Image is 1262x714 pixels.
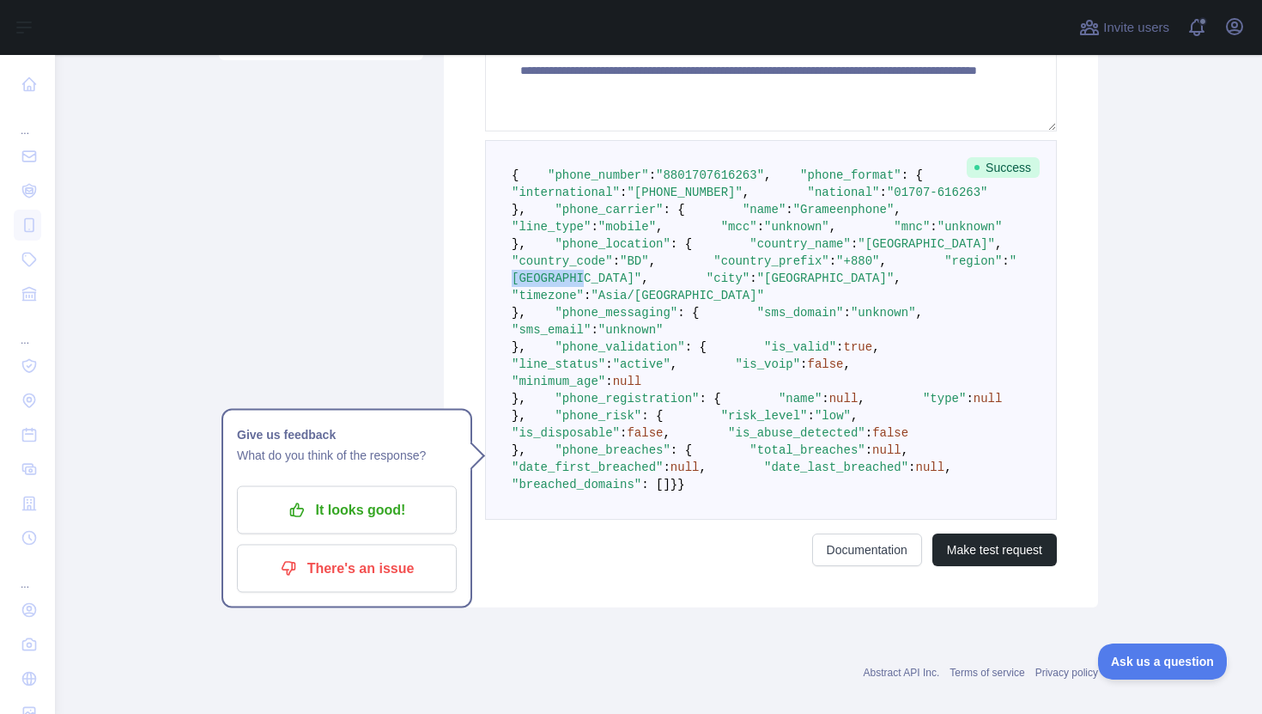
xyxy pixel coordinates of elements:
[836,340,843,354] span: :
[872,426,908,440] span: false
[620,426,627,440] span: :
[512,306,526,320] span: },
[584,289,591,302] span: :
[944,461,951,474] span: ,
[950,667,1024,679] a: Terms of service
[620,186,627,199] span: :
[864,667,940,679] a: Abstract API Inc.
[641,272,648,285] span: ,
[721,409,808,423] span: "risk_level"
[670,461,700,474] span: null
[829,220,836,234] span: ,
[555,306,677,320] span: "phone_messaging"
[237,424,457,445] h1: Give us feedback
[923,392,966,406] span: "type"
[757,220,764,234] span: :
[974,392,1003,406] span: null
[966,392,973,406] span: :
[764,461,908,474] span: "date_last_breached"
[555,443,670,457] span: "phone_breaches"
[1103,18,1169,38] span: Invite users
[670,237,692,251] span: : {
[670,478,677,491] span: }
[937,220,1003,234] span: "unknown"
[779,392,822,406] span: "name"
[721,220,757,234] span: "mcc"
[807,186,879,199] span: "national"
[764,340,836,354] span: "is_valid"
[829,392,859,406] span: null
[901,168,923,182] span: : {
[555,203,663,217] span: "phone_carrier"
[829,254,836,268] span: :
[656,168,764,182] span: "8801707616263"
[555,409,641,423] span: "phone_risk"
[743,186,749,199] span: ,
[872,340,879,354] span: ,
[858,237,995,251] span: "[GEOGRAPHIC_DATA]"
[743,203,786,217] span: "name"
[916,461,945,474] span: null
[512,220,591,234] span: "line_type"
[995,237,1002,251] span: ,
[605,375,612,388] span: :
[641,409,663,423] span: : {
[14,557,41,591] div: ...
[620,254,649,268] span: "BD"
[512,461,663,474] span: "date_first_breached"
[512,323,591,337] span: "sms_email"
[808,409,815,423] span: :
[670,443,692,457] span: : {
[649,168,656,182] span: :
[764,220,829,234] span: "unknown"
[237,445,457,466] p: What do you think of the response?
[512,237,526,251] span: },
[844,357,851,371] span: ,
[512,289,584,302] span: "timezone"
[627,426,663,440] span: false
[793,203,895,217] span: "Grameenphone"
[1035,667,1098,679] a: Privacy policy
[865,426,872,440] span: :
[858,392,865,406] span: ,
[512,409,526,423] span: },
[512,357,605,371] span: "line_status"
[512,478,641,491] span: "breached_domains"
[670,357,677,371] span: ,
[728,426,865,440] span: "is_abuse_detected"
[1002,254,1009,268] span: :
[613,375,642,388] span: null
[512,254,613,268] span: "country_code"
[894,272,901,285] span: ,
[749,272,756,285] span: :
[512,168,519,182] span: {
[844,306,851,320] span: :
[512,186,620,199] span: "international"
[764,168,771,182] span: ,
[548,168,649,182] span: "phone_number"
[916,306,923,320] span: ,
[685,340,707,354] span: : {
[713,254,828,268] span: "country_prefix"
[894,203,901,217] span: ,
[512,203,526,217] span: },
[627,186,742,199] span: "[PHONE_NUMBER]"
[512,375,605,388] span: "minimum_age"
[894,220,930,234] span: "mnc"
[887,186,988,199] span: "01707-616263"
[641,478,670,491] span: : []
[598,220,656,234] span: "mobile"
[656,220,663,234] span: ,
[880,254,887,268] span: ,
[613,254,620,268] span: :
[512,443,526,457] span: },
[930,220,937,234] span: :
[613,357,670,371] span: "active"
[699,461,706,474] span: ,
[1098,644,1228,680] iframe: Toggle Customer Support
[591,220,598,234] span: :
[808,357,844,371] span: false
[880,186,887,199] span: :
[555,237,670,251] span: "phone_location"
[555,340,684,354] span: "phone_validation"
